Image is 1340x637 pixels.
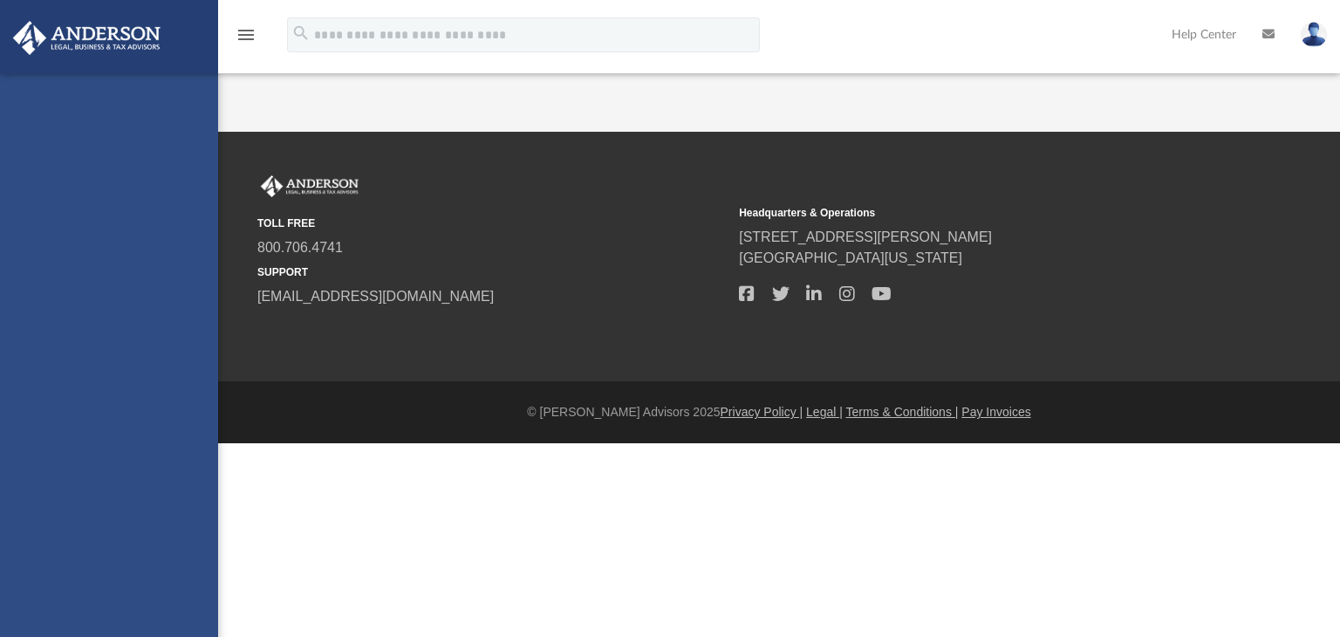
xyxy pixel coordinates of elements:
[739,205,1208,221] small: Headquarters & Operations
[218,403,1340,421] div: © [PERSON_NAME] Advisors 2025
[257,175,362,198] img: Anderson Advisors Platinum Portal
[236,33,256,45] a: menu
[739,250,962,265] a: [GEOGRAPHIC_DATA][US_STATE]
[257,240,343,255] a: 800.706.4741
[257,264,727,280] small: SUPPORT
[291,24,311,43] i: search
[236,24,256,45] i: menu
[257,289,494,304] a: [EMAIL_ADDRESS][DOMAIN_NAME]
[739,229,992,244] a: [STREET_ADDRESS][PERSON_NAME]
[1301,22,1327,47] img: User Pic
[961,405,1030,419] a: Pay Invoices
[846,405,959,419] a: Terms & Conditions |
[8,21,166,55] img: Anderson Advisors Platinum Portal
[257,216,727,231] small: TOLL FREE
[806,405,843,419] a: Legal |
[721,405,803,419] a: Privacy Policy |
